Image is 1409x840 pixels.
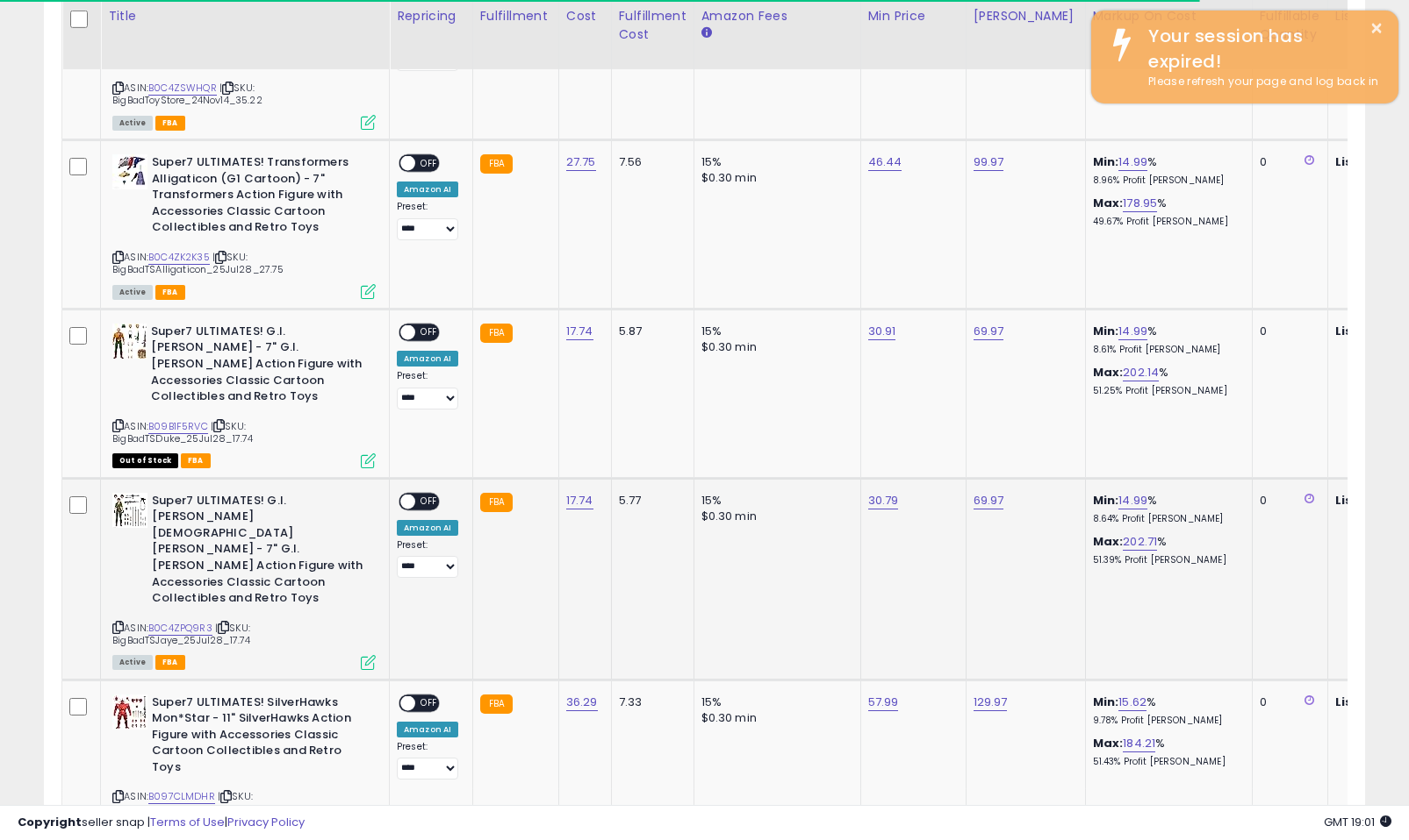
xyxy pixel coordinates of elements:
a: 202.14 [1123,364,1159,381]
b: Min: [1093,492,1119,509]
strong: Copyright [18,814,82,830]
div: Your session has expired! [1135,24,1385,74]
span: OFF [415,324,443,339]
span: OFF [415,156,443,171]
div: seller snap | | [18,815,305,831]
a: 27.75 [566,153,596,171]
a: 14.99 [1118,323,1147,340]
span: All listings currently available for purchase on Amazon [112,655,153,670]
div: 5.87 [619,324,680,339]
a: B09B1F5RVC [148,419,208,434]
span: OFF [415,695,443,710]
div: Markup on Cost [1093,7,1245,25]
span: | SKU: BigBadTSAlligaticon_25Jul28_27.75 [112,250,284,276]
div: Amazon AI [397,351,458,367]
img: 41K5dlI5yJL._SL40_.jpg [112,324,147,359]
a: B0C4ZSWHQR [148,81,217,96]
div: 0 [1260,154,1314,170]
div: 15% [701,324,847,339]
div: 0 [1260,493,1314,509]
a: 14.99 [1118,153,1147,171]
div: 7.33 [619,694,680,710]
b: Min: [1093,153,1119,170]
div: Min Price [868,7,959,25]
p: 51.25% Profit [PERSON_NAME] [1093,385,1239,397]
div: % [1093,534,1239,566]
div: % [1093,736,1239,768]
small: FBA [480,493,513,512]
div: Amazon AI [397,722,458,737]
a: B0C4ZPQ9R3 [148,621,212,636]
b: Super7 ULTIMATES! Transformers Alligaticon (G1 Cartoon) - 7" Transformers Action Figure with Acce... [152,154,365,240]
div: % [1093,196,1239,228]
span: All listings currently available for purchase on Amazon [112,285,153,300]
div: Please refresh your page and log back in [1135,74,1385,90]
a: 30.79 [868,492,899,509]
div: [PERSON_NAME] [974,7,1078,25]
span: All listings currently available for purchase on Amazon [112,116,153,131]
b: Max: [1093,195,1124,211]
div: 5.77 [619,493,680,509]
div: ASIN: [112,154,376,297]
p: 9.78% Profit [PERSON_NAME] [1093,715,1239,727]
a: 17.74 [566,323,593,340]
div: $0.30 min [701,710,847,726]
a: 14.99 [1118,492,1147,509]
div: Preset: [397,741,459,780]
div: % [1093,493,1239,525]
small: FBA [480,324,513,343]
div: Amazon Fees [701,7,853,25]
div: Cost [566,7,604,25]
div: 0 [1260,324,1314,339]
div: % [1093,154,1239,187]
b: Max: [1093,364,1124,381]
div: Fulfillment [480,7,551,25]
b: Max: [1093,533,1124,550]
a: 30.91 [868,323,896,340]
div: $0.30 min [701,339,847,355]
span: FBA [181,453,211,468]
div: Amazon AI [397,520,458,536]
a: 69.97 [974,323,1004,340]
b: Min: [1093,323,1119,339]
p: 51.39% Profit [PERSON_NAME] [1093,554,1239,566]
div: 15% [701,694,847,710]
b: Super7 ULTIMATES! G.I. [PERSON_NAME] [DEMOGRAPHIC_DATA] [PERSON_NAME] - 7" G.I. [PERSON_NAME] Act... [152,493,365,611]
a: 46.44 [868,153,902,171]
p: 51.43% Profit [PERSON_NAME] [1093,756,1239,768]
div: 0 [1260,694,1314,710]
span: FBA [155,285,185,300]
div: Preset: [397,201,459,240]
a: B0C4ZK2K35 [148,250,210,265]
div: $0.30 min [701,170,847,186]
a: Terms of Use [150,814,225,830]
img: 412BHL-npWL._SL40_.jpg [112,154,147,189]
b: Max: [1093,735,1124,751]
div: 15% [701,154,847,170]
span: 2025-08-16 19:01 GMT [1324,814,1391,830]
span: FBA [155,116,185,131]
small: Amazon Fees. [701,25,712,41]
p: 8.61% Profit [PERSON_NAME] [1093,344,1239,356]
span: | SKU: BigBadTSJaye_25Jul28_17.74 [112,621,250,647]
a: 178.95 [1123,195,1157,212]
span: OFF [415,494,443,509]
b: Super7 ULTIMATES! SilverHawks Mon*Star - 11" SilverHawks Action Figure with Accessories Classic C... [152,694,365,780]
span: | SKU: BigBadTSDuke_25Jul28_17.74 [112,419,253,445]
span: | SKU: BigBadToyStore_24Nov14_35.22 [112,81,262,107]
span: FBA [155,655,185,670]
a: 36.29 [566,694,598,711]
button: × [1369,18,1384,39]
b: Min: [1093,694,1119,710]
div: Fulfillable Quantity [1260,7,1320,44]
div: Fulfillment Cost [619,7,687,44]
a: 57.99 [868,694,899,711]
a: 69.97 [974,492,1004,509]
img: 51qnfSX9qcL._SL40_.jpg [112,694,147,730]
div: Title [108,7,382,25]
div: $0.30 min [701,509,847,524]
div: Preset: [397,370,459,409]
img: 419fbG6O38L._SL40_.jpg [112,493,147,528]
div: Amazon AI [397,182,458,197]
b: Super7 ULTIMATES! G.I. [PERSON_NAME] - 7" G.I. [PERSON_NAME] Action Figure with Accessories Class... [151,324,364,409]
